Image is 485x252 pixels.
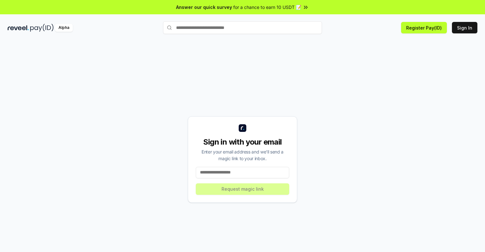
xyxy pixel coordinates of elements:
img: reveel_dark [8,24,29,32]
button: Register Pay(ID) [401,22,447,33]
div: Enter your email address and we’ll send a magic link to your inbox. [196,148,289,162]
div: Sign in with your email [196,137,289,147]
div: Alpha [55,24,73,32]
span: for a chance to earn 10 USDT 📝 [233,4,301,10]
button: Sign In [452,22,477,33]
span: Answer our quick survey [176,4,232,10]
img: pay_id [30,24,54,32]
img: logo_small [239,124,246,132]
